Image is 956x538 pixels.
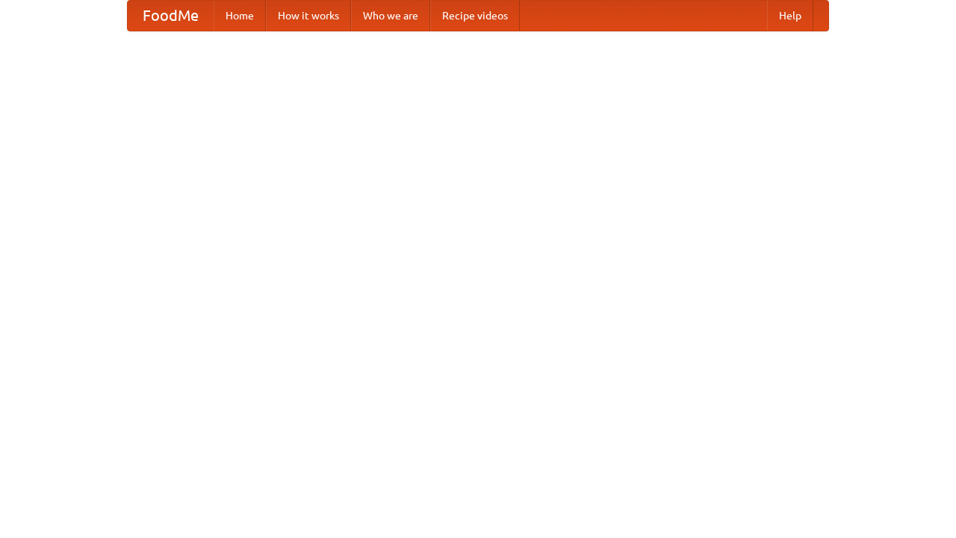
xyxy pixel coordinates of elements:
[767,1,813,31] a: Help
[351,1,430,31] a: Who we are
[266,1,351,31] a: How it works
[128,1,214,31] a: FoodMe
[430,1,520,31] a: Recipe videos
[214,1,266,31] a: Home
